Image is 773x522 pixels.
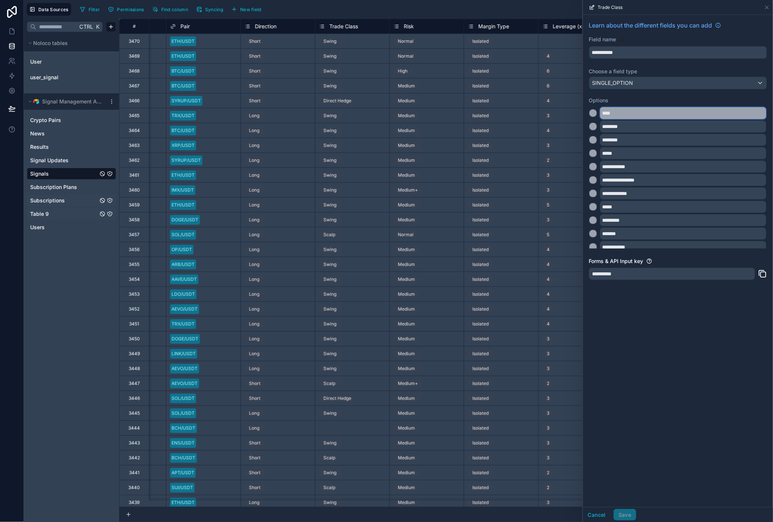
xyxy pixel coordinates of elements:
[172,97,201,104] div: SYRUP/USDT
[129,306,140,312] div: 3452
[324,38,337,45] div: Swing
[547,142,550,149] div: 3
[27,96,106,107] button: Airtable LogoSignal Management App
[172,380,198,387] div: AEVO/USDT
[129,500,140,506] div: 3439
[473,53,489,60] div: Isolated
[150,4,191,15] button: Find column
[473,97,489,104] div: Isolated
[249,127,260,134] div: Long
[398,380,418,387] div: Medium+
[324,440,337,446] div: Swing
[589,68,767,75] label: Choose a field type
[473,336,489,342] div: Isolated
[27,38,112,48] button: Noloco tables
[398,217,415,223] div: Medium
[172,350,196,357] div: LINK/USDT
[129,38,140,44] div: 3470
[125,23,143,29] div: #
[324,276,337,283] div: Swing
[30,74,90,81] a: user_signal
[398,231,414,238] div: Normal
[473,246,489,253] div: Isolated
[229,4,264,15] button: New field
[547,380,550,387] div: 2
[398,291,415,298] div: Medium
[473,425,489,432] div: Isolated
[249,291,260,298] div: Long
[398,172,415,179] div: Medium
[117,7,144,12] span: Permissions
[547,365,550,372] div: 3
[324,68,337,74] div: Swing
[249,336,260,342] div: Long
[589,21,721,30] a: Learn about the different fields you can add
[129,53,140,59] div: 3469
[592,79,633,87] span: SINGLE_OPTION
[398,246,415,253] div: Medium
[129,381,140,387] div: 3447
[129,366,140,372] div: 3448
[129,83,140,89] div: 3467
[589,257,643,265] label: Forms & API Input key
[30,183,77,191] span: Subscription Plans
[473,350,489,357] div: Isolated
[398,276,415,283] div: Medium
[172,321,195,327] div: TRX/USDT
[27,181,116,193] div: Subscription Plans
[473,68,489,74] div: Isolated
[473,261,489,268] div: Isolated
[249,380,261,387] div: Short
[30,210,98,218] a: Table 9
[547,291,550,298] div: 4
[27,114,116,126] div: Crypto Pairs
[547,172,550,179] div: 3
[172,112,195,119] div: TRX/USDT
[398,365,415,372] div: Medium
[589,97,767,104] label: Options
[172,53,195,60] div: ETH/USDT
[478,23,509,30] span: Margin Type
[172,395,195,402] div: SOL/USDT
[547,157,550,164] div: 2
[249,157,260,164] div: Long
[172,276,197,283] div: AAVE/USDT
[172,127,195,134] div: BTC/USDT
[30,197,98,204] a: Subscriptions
[473,202,489,208] div: Isolated
[249,455,261,461] div: Short
[473,455,489,461] div: Isolated
[398,484,415,491] div: Medium
[249,306,260,313] div: Long
[398,187,418,193] div: Medium+
[398,127,415,134] div: Medium
[583,509,611,521] button: Cancel
[249,410,260,417] div: Long
[30,157,69,164] span: Signal Updates
[129,321,139,327] div: 3451
[240,7,261,12] span: New field
[547,484,550,491] div: 2
[172,499,195,506] div: ETH/USDT
[27,141,116,153] div: Results
[324,291,337,298] div: Swing
[30,224,45,231] span: Users
[129,470,140,476] div: 3441
[249,112,260,119] div: Long
[172,142,195,149] div: XRP/USDT
[398,440,415,446] div: Medium
[172,68,195,74] div: BTC/USDT
[30,116,61,124] span: Crypto Pairs
[398,157,415,164] div: Medium
[249,395,261,402] div: Short
[547,440,550,446] div: 3
[547,127,550,134] div: 4
[473,380,489,387] div: Isolated
[398,336,415,342] div: Medium
[473,306,489,313] div: Isolated
[473,83,489,89] div: Isolated
[38,7,69,12] span: Data Sources
[324,410,337,417] div: Swing
[42,98,102,105] span: Signal Management App
[129,202,140,208] div: 3459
